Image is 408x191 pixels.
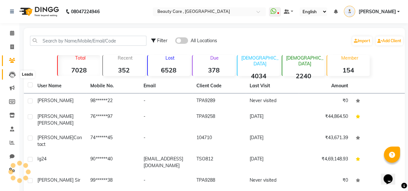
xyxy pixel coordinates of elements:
[299,130,352,152] td: ₹43,671.39
[37,120,74,126] span: [PERSON_NAME]
[330,55,369,61] p: Member
[37,113,74,119] span: [PERSON_NAME]
[140,93,193,109] td: -
[327,79,352,93] th: Amount
[105,55,145,61] p: Recent
[193,66,235,74] strong: 378
[103,66,145,74] strong: 352
[344,6,355,17] img: Pranav Kanase
[381,165,402,185] iframe: chat widget
[86,79,139,93] th: Mobile No.
[193,93,245,109] td: TPA9289
[194,55,235,61] p: Due
[71,3,99,21] b: 08047224946
[37,156,41,162] span: Ig
[193,79,245,93] th: Client Code
[299,93,352,109] td: ₹0
[193,152,245,173] td: TSO812
[299,152,352,173] td: ₹4,69,148.93
[140,109,193,130] td: -
[140,152,193,173] td: [EMAIL_ADDRESS][DOMAIN_NAME]
[193,173,245,189] td: TPA9288
[16,3,61,21] img: logo
[140,173,193,189] td: -
[246,109,299,130] td: [DATE]
[327,66,369,74] strong: 154
[282,72,324,80] strong: 2240
[148,66,190,74] strong: 6528
[376,36,403,45] a: Add Client
[150,55,190,61] p: Lost
[30,36,146,46] input: Search by Name/Mobile/Email/Code
[191,37,217,44] span: All Locations
[246,130,299,152] td: [DATE]
[358,8,396,15] span: [PERSON_NAME]
[20,71,35,78] div: Leads
[240,55,280,67] p: [DEMOGRAPHIC_DATA]
[246,173,299,189] td: Never visited
[37,98,74,103] span: [PERSON_NAME]
[193,109,245,130] td: TPA9258
[299,109,352,130] td: ₹44,864.50
[37,177,80,183] span: [PERSON_NAME] sir
[140,130,193,152] td: -
[352,36,372,45] a: Import
[34,79,86,93] th: User Name
[157,38,167,43] span: Filter
[299,173,352,189] td: ₹0
[246,93,299,109] td: Never visited
[58,66,100,74] strong: 7028
[285,55,324,67] p: [DEMOGRAPHIC_DATA]
[193,130,245,152] td: 104710
[37,135,74,140] span: [PERSON_NAME]
[246,152,299,173] td: [DATE]
[246,79,299,93] th: Last Visit
[140,79,193,93] th: Email
[237,72,280,80] strong: 4034
[60,55,100,61] p: Total
[41,156,46,162] span: 24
